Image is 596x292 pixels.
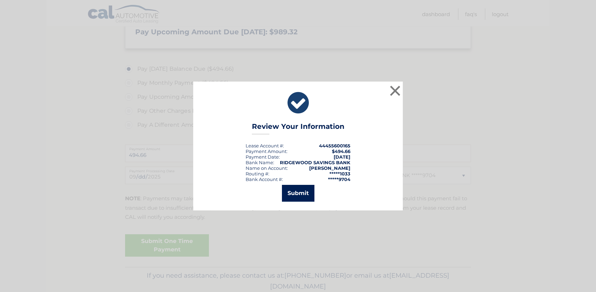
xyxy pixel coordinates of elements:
[246,160,274,165] div: Bank Name:
[246,165,288,171] div: Name on Account:
[319,143,350,148] strong: 44455600165
[280,160,350,165] strong: RIDGEWOOD SAVINGS BANK
[334,154,350,160] span: [DATE]
[246,176,283,182] div: Bank Account #:
[332,148,350,154] span: $494.66
[309,165,350,171] strong: [PERSON_NAME]
[246,171,269,176] div: Routing #:
[388,84,402,98] button: ×
[246,148,288,154] div: Payment Amount:
[282,185,314,202] button: Submit
[246,154,280,160] div: :
[246,154,279,160] span: Payment Date
[252,122,344,134] h3: Review Your Information
[246,143,284,148] div: Lease Account #:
